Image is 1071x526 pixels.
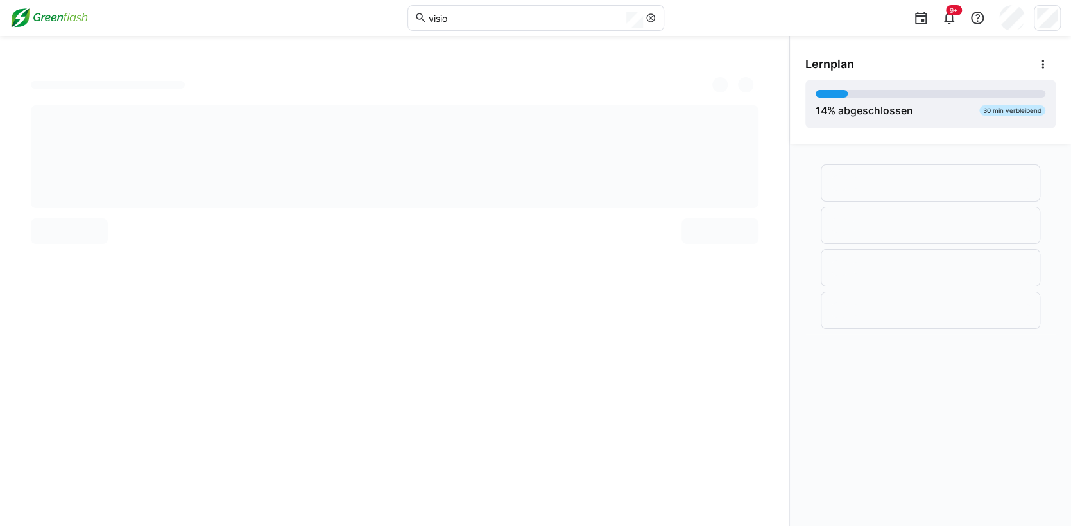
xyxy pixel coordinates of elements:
[805,57,854,71] span: Lernplan
[979,105,1045,116] div: 30 min verbleibend
[816,103,913,118] div: % abgeschlossen
[427,12,621,24] input: Skills und Lernpfade durchsuchen…
[816,104,827,117] span: 14
[950,6,958,14] span: 9+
